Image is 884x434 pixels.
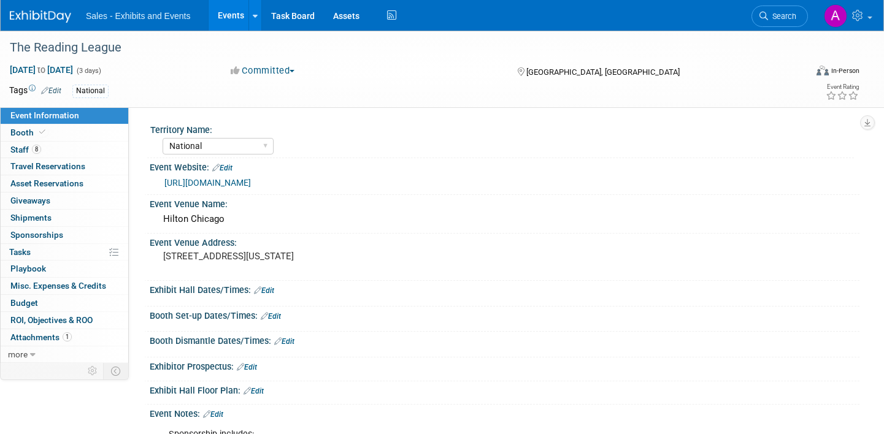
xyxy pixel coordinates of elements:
[150,121,854,136] div: Territory Name:
[9,247,31,257] span: Tasks
[10,281,106,291] span: Misc. Expenses & Credits
[826,84,859,90] div: Event Rating
[831,66,859,75] div: In-Person
[150,158,859,174] div: Event Website:
[212,164,233,172] a: Edit
[150,381,859,397] div: Exhibit Hall Floor Plan:
[10,298,38,308] span: Budget
[150,405,859,421] div: Event Notes:
[10,230,63,240] span: Sponsorships
[10,178,83,188] span: Asset Reservations
[6,37,787,59] div: The Reading League
[10,161,85,171] span: Travel Reservations
[164,178,251,188] a: [URL][DOMAIN_NAME]
[32,145,41,154] span: 8
[1,124,128,141] a: Booth
[1,175,128,192] a: Asset Reservations
[159,210,850,229] div: Hilton Chicago
[1,227,128,243] a: Sponsorships
[1,346,128,363] a: more
[86,11,190,21] span: Sales - Exhibits and Events
[150,281,859,297] div: Exhibit Hall Dates/Times:
[768,12,796,21] span: Search
[104,363,129,379] td: Toggle Event Tabs
[1,261,128,277] a: Playbook
[82,363,104,379] td: Personalize Event Tab Strip
[10,213,52,223] span: Shipments
[36,65,47,75] span: to
[41,86,61,95] a: Edit
[8,349,28,359] span: more
[63,332,72,341] span: 1
[10,145,41,154] span: Staff
[1,312,128,329] a: ROI, Objectives & ROO
[75,67,101,75] span: (3 days)
[1,244,128,261] a: Tasks
[237,363,257,371] a: Edit
[1,107,128,124] a: Event Information
[274,337,294,346] a: Edit
[150,306,859,322] div: Booth Set-up Dates/Times:
[150,195,859,210] div: Event Venue Name:
[150,357,859,373] div: Exhibitor Prospectus:
[150,234,859,249] div: Event Venue Address:
[261,312,281,321] a: Edit
[10,128,48,137] span: Booth
[1,192,128,209] a: Giveaways
[254,286,274,295] a: Edit
[10,110,79,120] span: Event Information
[10,10,71,23] img: ExhibitDay
[1,329,128,346] a: Attachments1
[163,251,432,262] pre: [STREET_ADDRESS][US_STATE]
[72,85,109,97] div: National
[1,158,128,175] a: Travel Reservations
[1,295,128,311] a: Budget
[817,66,829,75] img: Format-Inperson.png
[39,129,45,135] i: Booth reservation complete
[9,84,61,98] td: Tags
[1,278,128,294] a: Misc. Expenses & Credits
[10,264,46,273] span: Playbook
[526,67,680,77] span: [GEOGRAPHIC_DATA], [GEOGRAPHIC_DATA]
[1,142,128,158] a: Staff8
[1,210,128,226] a: Shipments
[733,64,859,82] div: Event Format
[10,315,93,325] span: ROI, Objectives & ROO
[751,6,808,27] a: Search
[203,410,223,419] a: Edit
[244,387,264,395] a: Edit
[9,64,74,75] span: [DATE] [DATE]
[10,332,72,342] span: Attachments
[10,196,50,205] span: Giveaways
[226,64,299,77] button: Committed
[824,4,847,28] img: Alexandra Horne
[150,332,859,348] div: Booth Dismantle Dates/Times:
